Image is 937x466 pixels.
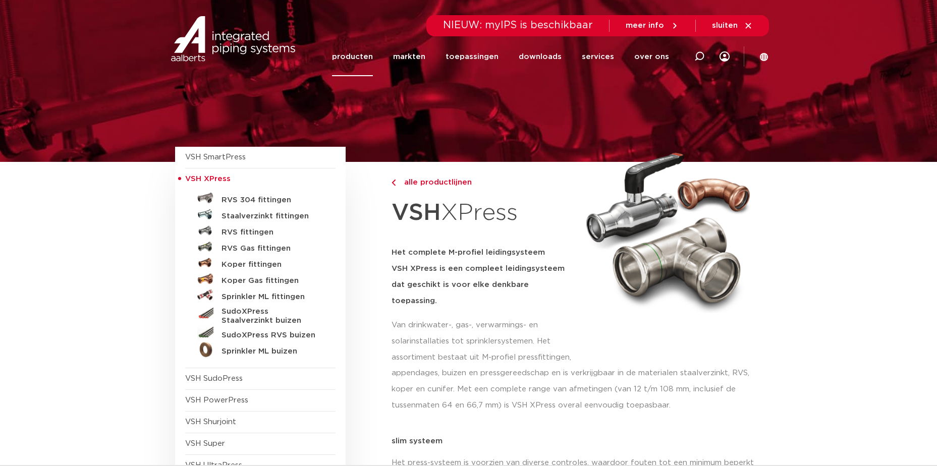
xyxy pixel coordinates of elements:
a: SudoXPress RVS buizen [185,325,336,341]
a: sluiten [712,21,753,30]
h5: Sprinkler ML fittingen [222,293,321,302]
a: Koper Gas fittingen [185,271,336,287]
p: appendages, buizen en pressgereedschap en is verkrijgbaar in de materialen staalverzinkt, RVS, ko... [392,365,762,414]
h5: RVS Gas fittingen [222,244,321,253]
a: RVS Gas fittingen [185,239,336,255]
span: VSH XPress [185,175,231,183]
a: downloads [519,37,562,76]
a: SudoXPress Staalverzinkt buizen [185,303,336,325]
a: over ons [634,37,669,76]
a: Sprinkler ML buizen [185,341,336,358]
a: RVS fittingen [185,222,336,239]
h1: XPress [392,194,574,232]
a: VSH Shurjoint [185,418,236,426]
h5: RVS 304 fittingen [222,196,321,205]
a: VSH Super [185,440,225,447]
span: sluiten [712,22,738,29]
a: Staalverzinkt fittingen [185,206,336,222]
img: chevron-right.svg [392,180,396,186]
p: Van drinkwater-, gas-, verwarmings- en solarinstallaties tot sprinklersystemen. Het assortiment b... [392,317,574,366]
h5: Het complete M-profiel leidingsysteem VSH XPress is een compleet leidingsysteem dat geschikt is v... [392,245,574,309]
span: NIEUW: myIPS is beschikbaar [443,20,593,30]
a: services [582,37,614,76]
a: VSH PowerPress [185,396,248,404]
a: toepassingen [446,37,499,76]
span: alle productlijnen [398,179,472,186]
a: Koper fittingen [185,255,336,271]
a: markten [393,37,425,76]
span: meer info [626,22,664,29]
a: producten [332,37,373,76]
a: VSH SudoPress [185,375,243,382]
h5: SudoXPress RVS buizen [222,331,321,340]
h5: Koper Gas fittingen [222,276,321,285]
h5: Sprinkler ML buizen [222,347,321,356]
h5: Staalverzinkt fittingen [222,212,321,221]
a: alle productlijnen [392,177,574,189]
a: meer info [626,21,679,30]
a: VSH SmartPress [185,153,246,161]
nav: Menu [332,37,669,76]
strong: VSH [392,201,441,224]
h5: RVS fittingen [222,228,321,237]
h5: SudoXPress Staalverzinkt buizen [222,307,321,325]
a: Sprinkler ML fittingen [185,287,336,303]
h5: Koper fittingen [222,260,321,269]
a: RVS 304 fittingen [185,190,336,206]
p: slim systeem [392,437,762,445]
